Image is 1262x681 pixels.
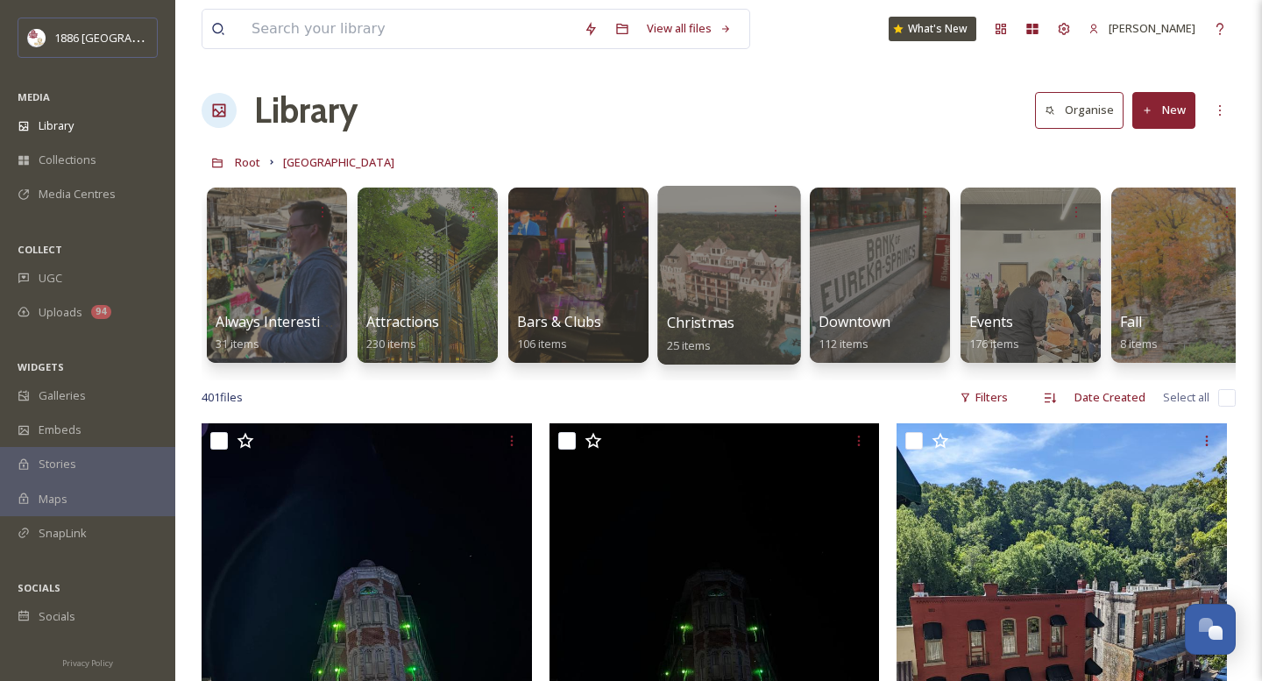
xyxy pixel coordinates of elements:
[366,336,416,351] span: 230 items
[969,336,1019,351] span: 176 items
[39,186,116,202] span: Media Centres
[819,312,890,331] span: Downtown
[39,387,86,404] span: Galleries
[889,17,976,41] a: What's New
[39,608,75,625] span: Socials
[1080,11,1204,46] a: [PERSON_NAME]
[62,651,113,672] a: Privacy Policy
[39,525,87,542] span: SnapLink
[243,10,575,48] input: Search your library
[91,305,111,319] div: 94
[517,314,601,351] a: Bars & Clubs106 items
[366,312,439,331] span: Attractions
[667,315,735,353] a: Christmas25 items
[1066,380,1154,415] div: Date Created
[667,337,712,352] span: 25 items
[216,312,393,331] span: Always Interesting Contest
[216,314,393,351] a: Always Interesting Contest31 items
[1163,389,1209,406] span: Select all
[1109,20,1195,36] span: [PERSON_NAME]
[819,336,869,351] span: 112 items
[62,657,113,669] span: Privacy Policy
[18,581,60,594] span: SOCIALS
[1120,314,1158,351] a: Fall8 items
[18,243,62,256] span: COLLECT
[39,270,62,287] span: UGC
[39,456,76,472] span: Stories
[1185,604,1236,655] button: Open Chat
[667,313,735,332] span: Christmas
[517,336,567,351] span: 106 items
[254,84,358,137] a: Library
[1132,92,1195,128] button: New
[283,154,394,170] span: [GEOGRAPHIC_DATA]
[819,314,890,351] a: Downtown112 items
[54,29,193,46] span: 1886 [GEOGRAPHIC_DATA]
[39,117,74,134] span: Library
[18,360,64,373] span: WIDGETS
[283,152,394,173] a: [GEOGRAPHIC_DATA]
[18,90,50,103] span: MEDIA
[1120,336,1158,351] span: 8 items
[638,11,741,46] a: View all files
[202,389,243,406] span: 401 file s
[235,154,260,170] span: Root
[39,422,82,438] span: Embeds
[216,336,259,351] span: 31 items
[951,380,1017,415] div: Filters
[39,491,67,507] span: Maps
[39,152,96,168] span: Collections
[1035,92,1124,128] button: Organise
[517,312,601,331] span: Bars & Clubs
[969,314,1019,351] a: Events176 items
[235,152,260,173] a: Root
[28,29,46,46] img: logos.png
[366,314,439,351] a: Attractions230 items
[969,312,1013,331] span: Events
[1120,312,1142,331] span: Fall
[39,304,82,321] span: Uploads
